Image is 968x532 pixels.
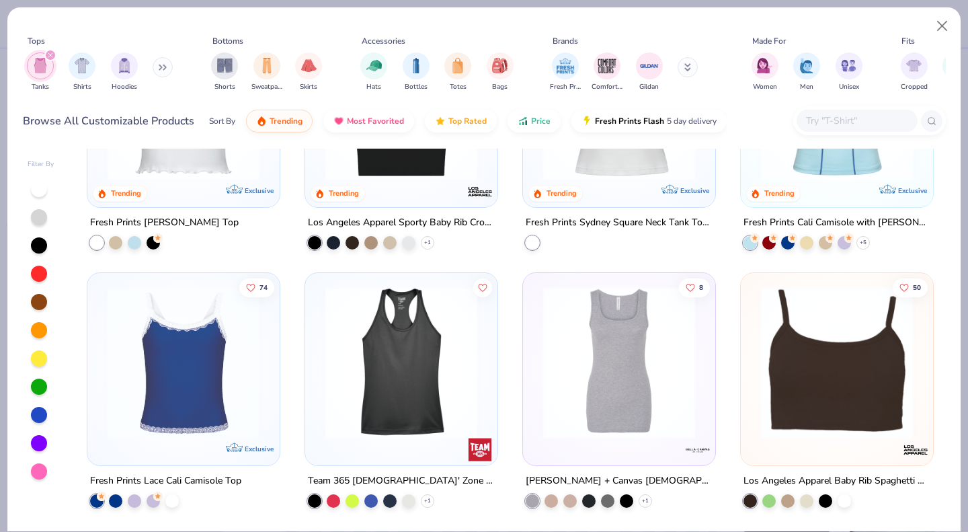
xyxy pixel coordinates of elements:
[246,110,313,132] button: Trending
[212,35,243,47] div: Bottoms
[117,58,132,73] img: Hoodies Image
[214,82,235,92] span: Shorts
[492,82,508,92] span: Bags
[75,58,90,73] img: Shirts Image
[425,110,497,132] button: Top Rated
[487,52,514,92] button: filter button
[508,110,561,132] button: Price
[805,113,908,128] input: Try "T-Shirt"
[492,58,507,73] img: Bags Image
[901,52,928,92] div: filter for Cropped
[251,82,282,92] span: Sweatpants
[752,52,778,92] button: filter button
[366,58,382,73] img: Hats Image
[217,58,233,73] img: Shorts Image
[531,116,551,126] span: Price
[112,82,137,92] span: Hoodies
[639,56,659,76] img: Gildan Image
[450,58,465,73] img: Totes Image
[256,116,267,126] img: trending.gif
[752,52,778,92] div: filter for Women
[757,58,772,73] img: Women Image
[301,58,317,73] img: Skirts Image
[555,56,575,76] img: Fresh Prints Image
[592,52,622,92] button: filter button
[553,35,578,47] div: Brands
[930,13,955,39] button: Close
[550,52,581,92] button: filter button
[839,82,859,92] span: Unisex
[550,82,581,92] span: Fresh Prints
[69,52,95,92] div: filter for Shirts
[592,52,622,92] div: filter for Comfort Colors
[636,52,663,92] button: filter button
[73,82,91,92] span: Shirts
[836,52,862,92] button: filter button
[550,52,581,92] div: filter for Fresh Prints
[23,113,194,129] div: Browse All Customizable Products
[901,35,915,47] div: Fits
[251,52,282,92] button: filter button
[836,52,862,92] div: filter for Unisex
[901,82,928,92] span: Cropped
[639,82,659,92] span: Gildan
[211,52,238,92] div: filter for Shorts
[27,52,54,92] div: filter for Tanks
[435,116,446,126] img: TopRated.gif
[300,82,317,92] span: Skirts
[403,52,430,92] button: filter button
[270,116,302,126] span: Trending
[403,52,430,92] div: filter for Bottles
[753,82,777,92] span: Women
[444,52,471,92] button: filter button
[667,114,717,129] span: 5 day delivery
[901,52,928,92] button: filter button
[793,52,820,92] button: filter button
[111,52,138,92] div: filter for Hoodies
[28,159,54,169] div: Filter By
[333,116,344,126] img: most_fav.gif
[251,52,282,92] div: filter for Sweatpants
[111,52,138,92] button: filter button
[409,58,424,73] img: Bottles Image
[444,52,471,92] div: filter for Totes
[592,82,622,92] span: Comfort Colors
[571,110,727,132] button: Fresh Prints Flash5 day delivery
[362,35,405,47] div: Accessories
[27,52,54,92] button: filter button
[211,52,238,92] button: filter button
[405,82,428,92] span: Bottles
[793,52,820,92] div: filter for Men
[581,116,592,126] img: flash.gif
[295,52,322,92] div: filter for Skirts
[366,82,381,92] span: Hats
[259,58,274,73] img: Sweatpants Image
[841,58,856,73] img: Unisex Image
[636,52,663,92] div: filter for Gildan
[32,82,49,92] span: Tanks
[295,52,322,92] button: filter button
[799,58,814,73] img: Men Image
[360,52,387,92] button: filter button
[323,110,414,132] button: Most Favorited
[800,82,813,92] span: Men
[347,116,404,126] span: Most Favorited
[752,35,786,47] div: Made For
[906,58,922,73] img: Cropped Image
[69,52,95,92] button: filter button
[33,58,48,73] img: Tanks Image
[448,116,487,126] span: Top Rated
[595,116,664,126] span: Fresh Prints Flash
[450,82,467,92] span: Totes
[360,52,387,92] div: filter for Hats
[597,56,617,76] img: Comfort Colors Image
[487,52,514,92] div: filter for Bags
[209,115,235,127] div: Sort By
[28,35,45,47] div: Tops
